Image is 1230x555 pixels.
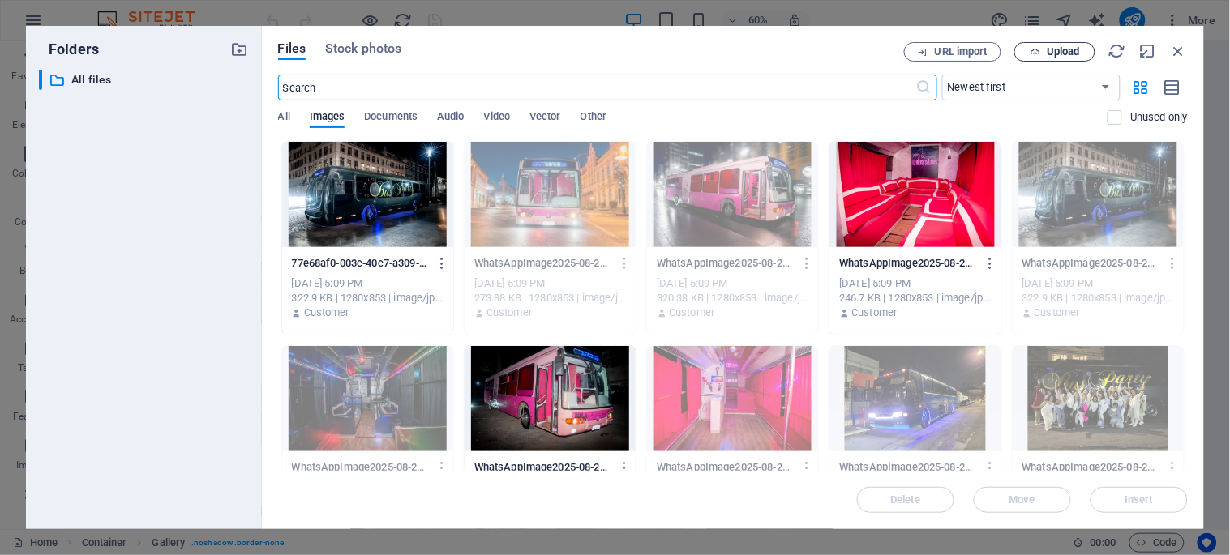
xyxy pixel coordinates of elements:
[1013,142,1184,247] div: This file has already been selected or is not supported by this element
[657,460,794,475] p: WhatsAppImage2025-08-20at12.59.51-iEumIxUBDSnSUx4Sj_5usg.jpeg
[852,305,898,320] p: Customer
[278,107,290,130] span: All
[1047,47,1080,57] span: Upload
[1170,42,1188,60] i: Close
[1130,110,1188,125] p: Displays only files that are not in use on the website. Files added during this session can still...
[1014,42,1095,62] button: Upload
[39,70,42,90] div: ​
[657,276,808,291] div: [DATE] 5:09 PM
[39,39,99,60] p: Folders
[839,256,976,271] p: WhatsAppImage2025-08-20at12.59.503-eBPslYHxNuIiuQqoafpEuw.jpeg
[657,291,808,305] div: 320.38 KB | 1280x853 | image/jpeg
[474,291,626,305] div: 273.88 KB | 1280x853 | image/jpeg
[1022,276,1174,291] div: [DATE] 5:09 PM
[486,305,532,320] p: Customer
[282,346,453,451] div: This file has already been selected or is not supported by this element
[325,39,401,58] span: Stock photos
[231,41,249,58] i: Create new folder
[292,276,444,291] div: [DATE] 5:09 PM
[1013,346,1184,451] div: This file has already been selected or is not supported by this element
[484,107,510,130] span: Video
[474,276,626,291] div: [DATE] 5:09 PM
[829,346,1001,451] div: This file has already been selected or is not supported by this element
[1022,291,1174,305] div: 322.9 KB | 1280x853 | image/jpeg
[364,107,418,130] span: Documents
[657,256,794,271] p: WhatsAppImage2025-08-20at12.59.502-J0T24KKRSKDFZvLlmG5Tog.jpeg
[529,107,561,130] span: Vector
[647,346,818,451] div: This file has already been selected or is not supported by this element
[292,460,429,475] p: WhatsAppImage2025-08-20at12.59.51-NqJ50Wyald0DaFuez9dnPw.jpeg
[71,70,219,89] p: All files
[474,460,611,475] p: WhatsAppImage2025-08-20at12.59.52-jRm0DhNmkwRbgnpnNpJmOw.jpeg
[1022,460,1159,475] p: WhatsAppImage2025-08-20at12.57.131-HlkIOUwY408Zn0DsLhpJnw.jpeg
[839,460,976,475] p: WhatsAppImage2025-08-20at12.57.16-DFmgTaM32rfNUi2UUVs8AA.jpeg
[935,47,988,57] span: URL import
[278,39,306,58] span: Files
[581,107,606,130] span: Other
[1139,42,1157,60] i: Minimize
[474,256,611,271] p: WhatsAppImage2025-08-20at12.59.501-usJTf1SgZB9SwDEFvNUsZQ.jpeg
[310,107,345,130] span: Images
[1035,305,1080,320] p: Customer
[904,42,1001,62] button: URL import
[839,291,991,305] div: 246.7 KB | 1280x853 | image/jpeg
[304,305,349,320] p: Customer
[669,305,714,320] p: Customer
[1108,42,1126,60] i: Reload
[839,276,991,291] div: [DATE] 5:09 PM
[292,256,429,271] p: 77e68af0-003c-40c7-a309-2d5318f343c3-bDiVAFcKTBVflIAgPL0GDA.jfif
[1022,256,1159,271] p: WhatsAppImage2025-08-20at12.59.50-yYVQZwFvgM1Sc1AAXLdk4g.jpeg
[278,75,916,100] input: Search
[437,107,464,130] span: Audio
[292,291,444,305] div: 322.9 KB | 1280x853 | image/jpeg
